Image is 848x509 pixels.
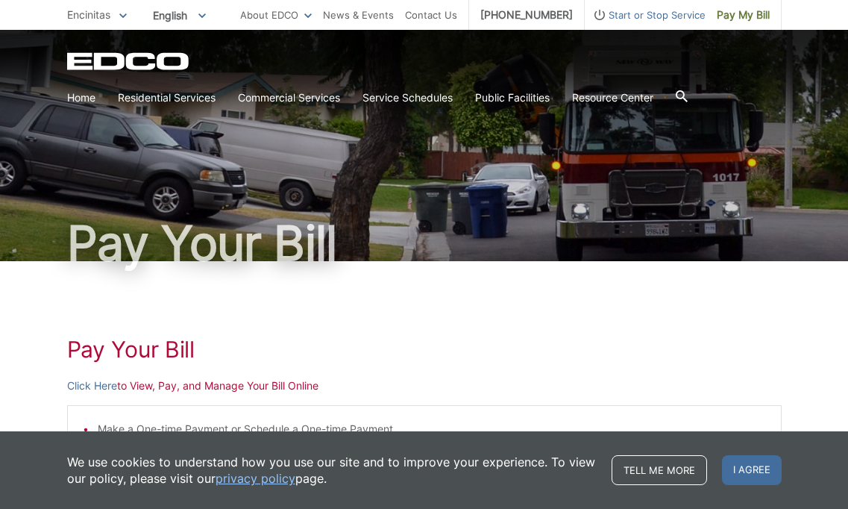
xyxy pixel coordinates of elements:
[67,90,95,106] a: Home
[572,90,653,106] a: Resource Center
[142,3,217,28] span: English
[67,378,782,394] p: to View, Pay, and Manage Your Bill Online
[240,7,312,23] a: About EDCO
[67,378,117,394] a: Click Here
[216,470,295,487] a: privacy policy
[323,7,394,23] a: News & Events
[405,7,457,23] a: Contact Us
[362,90,453,106] a: Service Schedules
[98,421,766,437] li: Make a One-time Payment or Schedule a One-time Payment
[67,8,110,21] span: Encinitas
[67,219,782,267] h1: Pay Your Bill
[717,7,770,23] span: Pay My Bill
[612,455,707,485] a: Tell me more
[67,52,191,70] a: EDCD logo. Return to the homepage.
[67,336,782,363] h1: Pay Your Bill
[722,455,782,485] span: I agree
[67,454,597,487] p: We use cookies to understand how you use our site and to improve your experience. To view our pol...
[238,90,340,106] a: Commercial Services
[118,90,216,106] a: Residential Services
[475,90,550,106] a: Public Facilities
